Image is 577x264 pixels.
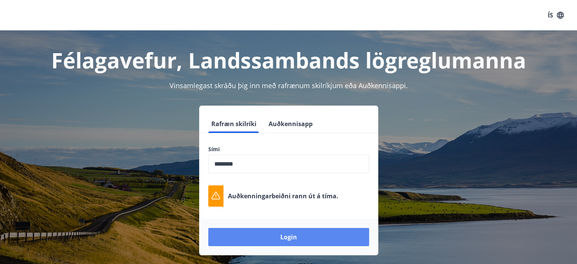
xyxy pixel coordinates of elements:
button: Login [208,228,369,246]
button: ÍS [544,8,568,22]
span: Vinsamlegast skráðu þig inn með rafrænum skilríkjum eða Auðkennisappi. [170,81,408,90]
label: Sími [208,145,369,153]
button: Auðkennisapp [266,115,316,133]
button: Rafræn skilríki [208,115,259,133]
p: Auðkenningarbeiðni rann út á tíma. [228,192,338,200]
h1: Félagavefur, Landssambands lögreglumanna [25,46,553,74]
